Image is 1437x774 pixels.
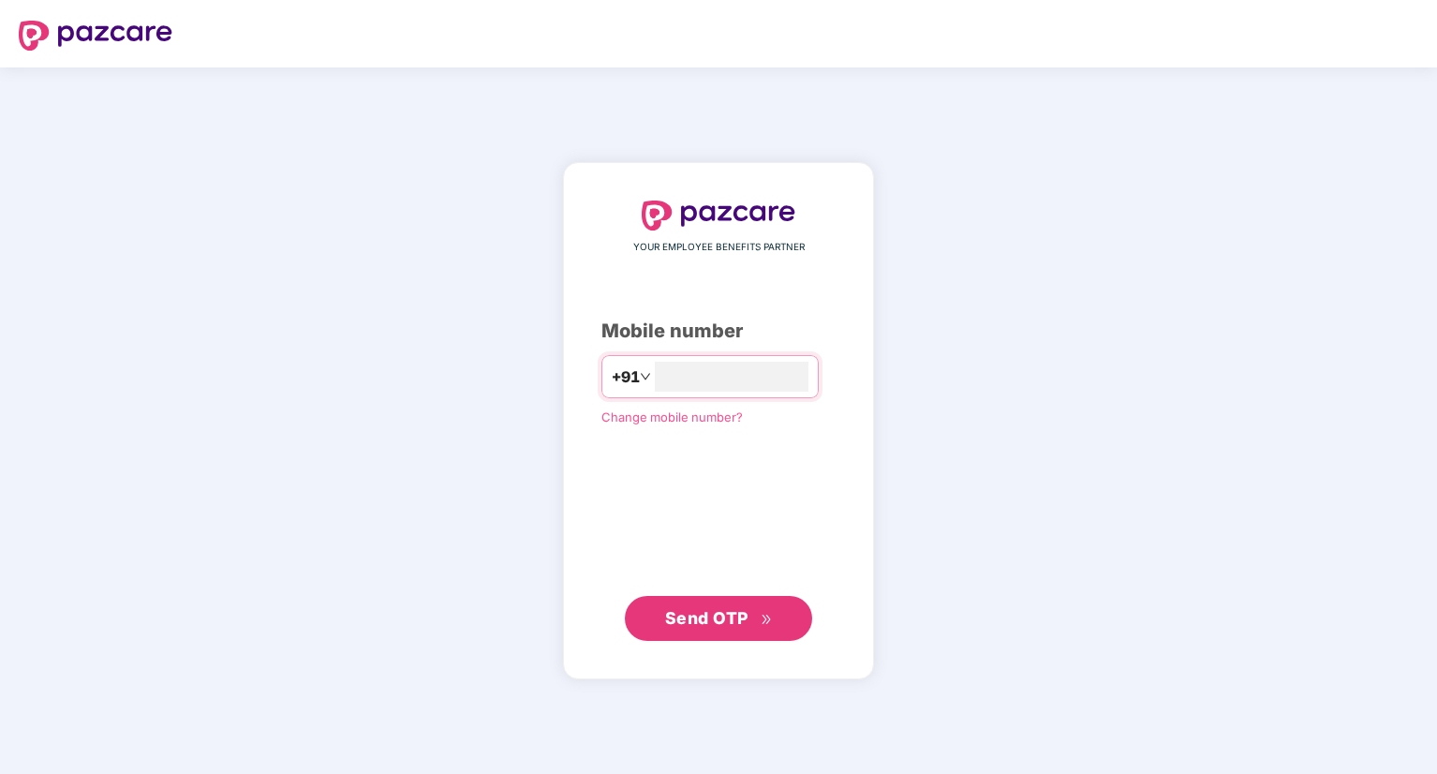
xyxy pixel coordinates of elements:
[640,371,651,382] span: down
[601,409,743,424] a: Change mobile number?
[642,201,795,231] img: logo
[633,240,805,255] span: YOUR EMPLOYEE BENEFITS PARTNER
[601,317,836,346] div: Mobile number
[761,614,773,626] span: double-right
[19,21,172,51] img: logo
[612,365,640,389] span: +91
[665,608,748,628] span: Send OTP
[625,596,812,641] button: Send OTPdouble-right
